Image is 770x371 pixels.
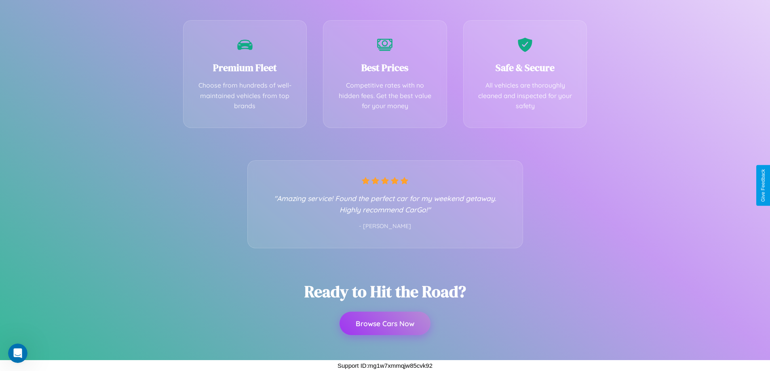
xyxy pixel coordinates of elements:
[264,193,506,215] p: "Amazing service! Found the perfect car for my weekend getaway. Highly recommend CarGo!"
[8,344,27,363] iframe: Intercom live chat
[338,360,432,371] p: Support ID: mg1w7xmmqjw85cvk92
[340,312,430,335] button: Browse Cars Now
[304,281,466,302] h2: Ready to Hit the Road?
[196,61,295,74] h3: Premium Fleet
[335,80,435,111] p: Competitive rates with no hidden fees. Get the best value for your money
[196,80,295,111] p: Choose from hundreds of well-maintained vehicles from top brands
[476,80,575,111] p: All vehicles are thoroughly cleaned and inspected for your safety
[264,221,506,232] p: - [PERSON_NAME]
[335,61,435,74] h3: Best Prices
[476,61,575,74] h3: Safe & Secure
[760,169,766,202] div: Give Feedback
